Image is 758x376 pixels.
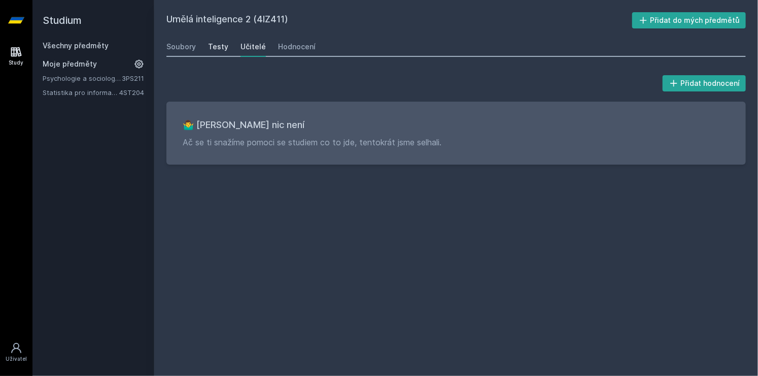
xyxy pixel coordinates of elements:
[119,88,144,97] a: 4ST204
[278,42,316,52] div: Hodnocení
[240,37,266,57] a: Učitelé
[663,75,746,91] button: Přidat hodnocení
[122,74,144,82] a: 3PS211
[278,37,316,57] a: Hodnocení
[166,12,632,28] h2: Umělá inteligence 2 (4IZ411)
[632,12,746,28] button: Přidat do mých předmětů
[166,42,196,52] div: Soubory
[183,118,730,132] h3: 🤷‍♂️ [PERSON_NAME] nic není
[166,37,196,57] a: Soubory
[2,41,30,72] a: Study
[43,59,97,69] span: Moje předměty
[43,87,119,98] a: Statistika pro informatiky
[208,37,228,57] a: Testy
[240,42,266,52] div: Učitelé
[183,136,730,148] p: Ač se ti snažíme pomoci se studiem co to jde, tentokrát jsme selhali.
[2,337,30,368] a: Uživatel
[43,73,122,83] a: Psychologie a sociologie řízení
[9,59,24,67] div: Study
[208,42,228,52] div: Testy
[43,41,109,50] a: Všechny předměty
[6,355,27,363] div: Uživatel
